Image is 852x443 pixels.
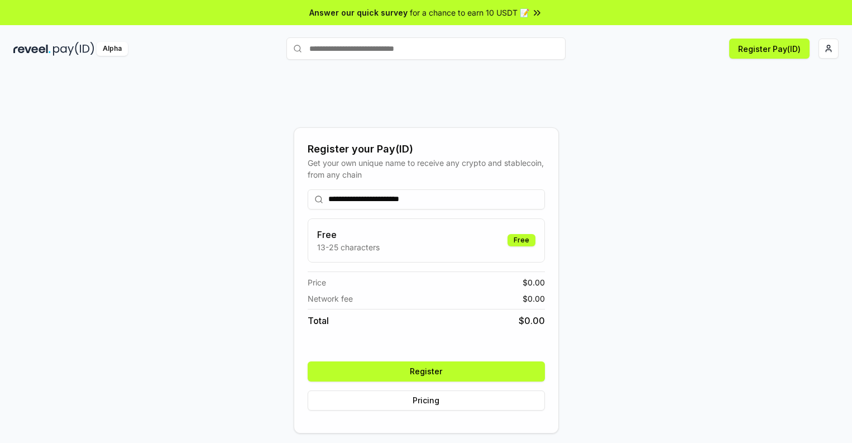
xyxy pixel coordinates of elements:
[729,39,810,59] button: Register Pay(ID)
[308,157,545,180] div: Get your own unique name to receive any crypto and stablecoin, from any chain
[308,390,545,411] button: Pricing
[308,314,329,327] span: Total
[97,42,128,56] div: Alpha
[53,42,94,56] img: pay_id
[308,293,353,304] span: Network fee
[410,7,529,18] span: for a chance to earn 10 USDT 📝
[308,361,545,382] button: Register
[508,234,535,246] div: Free
[523,277,545,288] span: $ 0.00
[308,277,326,288] span: Price
[13,42,51,56] img: reveel_dark
[523,293,545,304] span: $ 0.00
[309,7,408,18] span: Answer our quick survey
[317,228,380,241] h3: Free
[317,241,380,253] p: 13-25 characters
[308,141,545,157] div: Register your Pay(ID)
[519,314,545,327] span: $ 0.00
